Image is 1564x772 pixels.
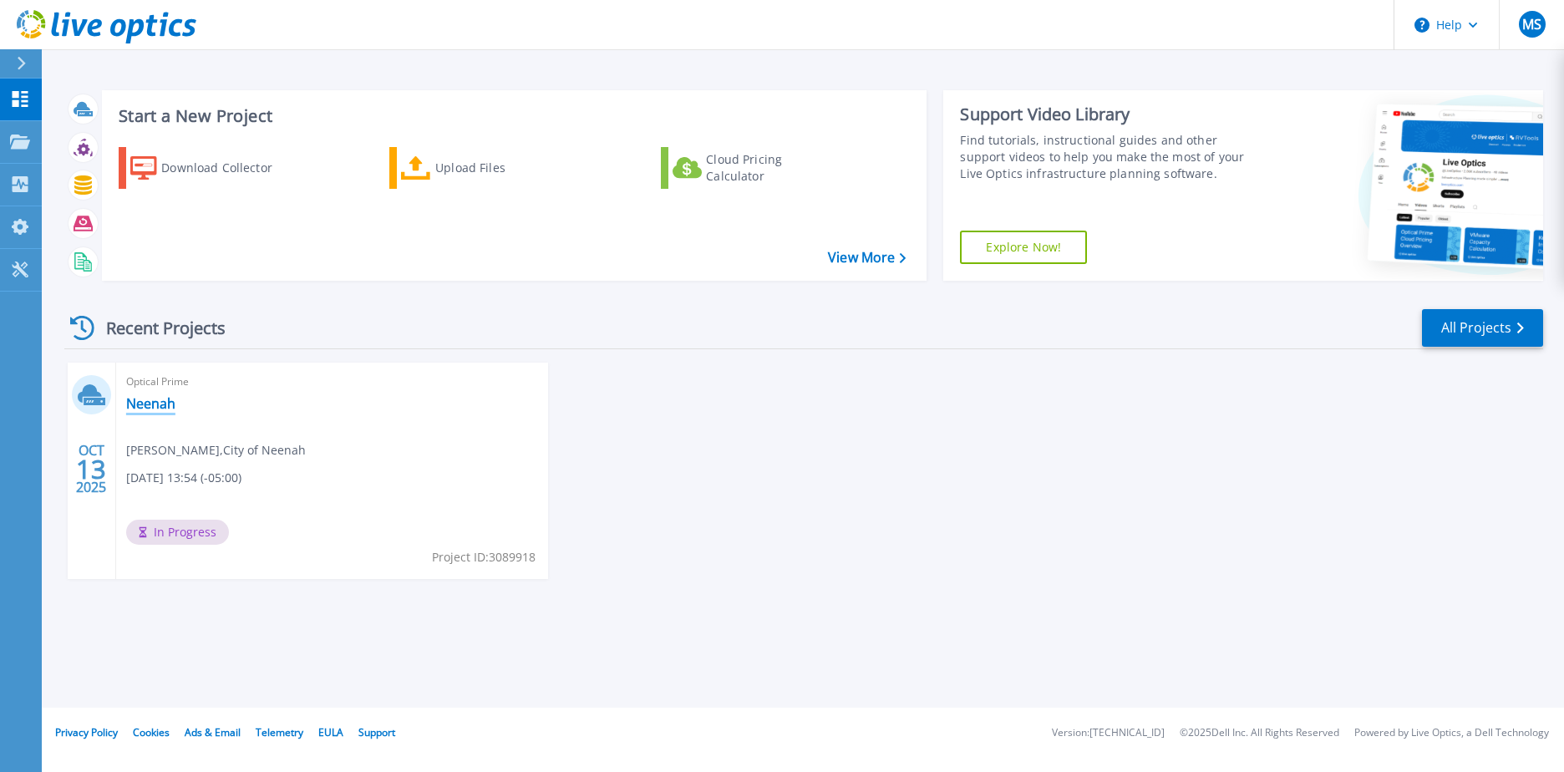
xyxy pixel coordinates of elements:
[64,307,248,348] div: Recent Projects
[126,395,175,412] a: Neenah
[828,250,906,266] a: View More
[161,151,295,185] div: Download Collector
[126,441,306,460] span: [PERSON_NAME] , City of Neenah
[119,107,906,125] h3: Start a New Project
[358,725,395,739] a: Support
[1422,309,1543,347] a: All Projects
[133,725,170,739] a: Cookies
[960,104,1265,125] div: Support Video Library
[1522,18,1541,31] span: MS
[435,151,569,185] div: Upload Files
[1354,728,1549,739] li: Powered by Live Optics, a Dell Technology
[960,231,1087,264] a: Explore Now!
[1052,728,1165,739] li: Version: [TECHNICAL_ID]
[126,520,229,545] span: In Progress
[960,132,1265,182] div: Find tutorials, instructional guides and other support videos to help you make the most of your L...
[318,725,343,739] a: EULA
[55,725,118,739] a: Privacy Policy
[706,151,840,185] div: Cloud Pricing Calculator
[76,462,106,476] span: 13
[75,439,107,500] div: OCT 2025
[1180,728,1339,739] li: © 2025 Dell Inc. All Rights Reserved
[661,147,847,189] a: Cloud Pricing Calculator
[185,725,241,739] a: Ads & Email
[256,725,303,739] a: Telemetry
[126,469,241,487] span: [DATE] 13:54 (-05:00)
[126,373,538,391] span: Optical Prime
[119,147,305,189] a: Download Collector
[432,548,536,566] span: Project ID: 3089918
[389,147,576,189] a: Upload Files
